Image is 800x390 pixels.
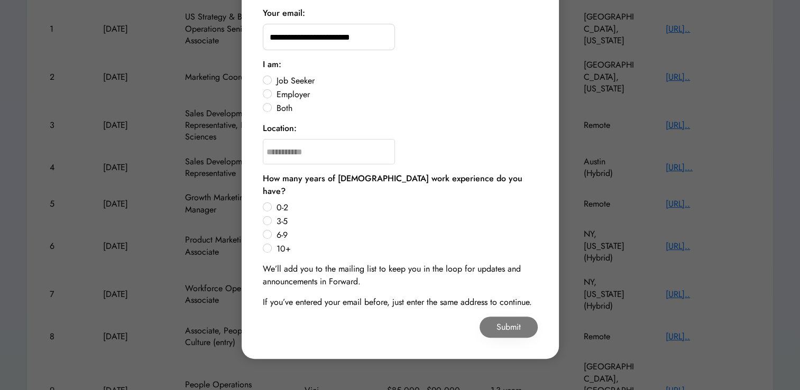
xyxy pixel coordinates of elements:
label: Job Seeker [273,77,538,85]
label: Both [273,104,538,113]
div: I am: [263,58,281,71]
label: Employer [273,90,538,99]
div: Location: [263,122,297,135]
div: We’ll add you to the mailing list to keep you in the loop for updates and announcements in Forward. [263,263,538,288]
label: 10+ [273,245,538,253]
button: Submit [480,317,538,338]
div: Your email: [263,7,305,20]
label: 0-2 [273,203,538,212]
label: 6-9 [273,231,538,239]
div: If you’ve entered your email before, just enter the same address to continue. [263,296,532,309]
div: How many years of [DEMOGRAPHIC_DATA] work experience do you have? [263,172,538,198]
label: 3-5 [273,217,538,226]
